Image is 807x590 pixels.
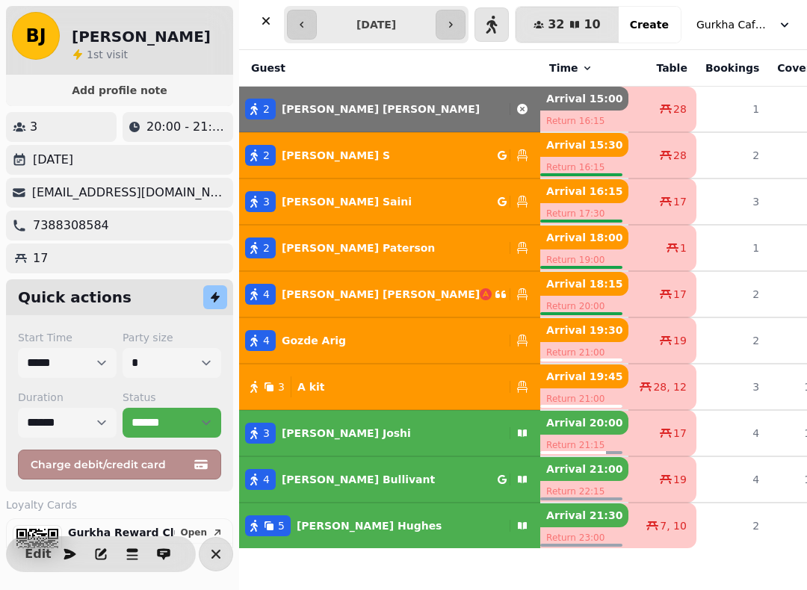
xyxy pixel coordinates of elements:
button: Edit [23,539,53,569]
button: 4Gozde Arig [239,323,540,358]
p: [EMAIL_ADDRESS][DOMAIN_NAME] [32,184,227,202]
p: Arrival 19:30 [540,318,628,342]
p: [PERSON_NAME] Saini [282,194,412,209]
p: Arrival 21:30 [540,503,628,527]
span: 17 [673,287,687,302]
button: 4[PERSON_NAME] Bullivant [239,462,540,497]
span: 2 [263,240,270,255]
p: Return 19:00 [540,249,628,270]
span: 2 [263,102,270,117]
button: Open [175,525,229,540]
p: Arrival 21:00 [540,457,628,481]
button: 3[PERSON_NAME] Joshi [239,415,540,451]
span: Open [181,528,207,537]
span: 3 [263,194,270,209]
span: 10 [584,19,600,31]
span: 4 [263,472,270,487]
td: 2 [696,271,768,317]
button: Gurkha Cafe & Restauarant [687,11,801,38]
button: Charge debit/credit card [18,450,221,479]
p: [PERSON_NAME] Hughes [297,518,442,533]
span: 3 [263,426,270,441]
p: Arrival 20:00 [540,411,628,435]
button: Time [549,60,593,75]
span: 3 [278,379,285,394]
button: 2[PERSON_NAME] Paterson [239,230,540,266]
p: Return 20:00 [540,296,628,317]
p: [PERSON_NAME] [PERSON_NAME] [282,102,480,117]
p: Return 23:00 [540,527,628,548]
p: Gozde Arig [282,333,346,348]
span: Loyalty Cards [6,497,77,512]
p: Return 21:15 [540,435,628,456]
p: Arrival 18:15 [540,272,628,296]
label: Status [123,390,221,405]
span: Edit [29,548,47,560]
span: 1 [87,49,93,60]
p: Return 21:00 [540,388,628,409]
td: 4 [696,410,768,456]
p: Return 21:00 [540,342,628,363]
td: 4 [696,456,768,503]
td: 2 [696,132,768,178]
p: Gurkha Reward Club [68,525,175,540]
th: Guest [239,50,540,87]
span: Create [630,19,669,30]
button: 2[PERSON_NAME] S [239,137,540,173]
span: st [93,49,106,60]
th: Bookings [696,50,768,87]
span: 4 [263,333,270,348]
p: Return 16:15 [540,157,628,178]
p: Arrival 16:15 [540,179,628,203]
span: Time [549,60,578,75]
p: Arrival 18:00 [540,226,628,249]
span: Charge debit/credit card [31,459,191,470]
span: 4 [263,287,270,302]
p: [DATE] [33,151,73,169]
td: 2 [696,317,768,364]
p: Return 16:15 [540,111,628,131]
p: [PERSON_NAME] S [282,148,390,163]
button: Add profile note [12,81,227,100]
span: 19 [673,333,687,348]
p: [PERSON_NAME] Paterson [282,240,435,255]
span: 28, 12 [653,379,687,394]
label: Duration [18,390,117,405]
button: 3[PERSON_NAME] Saini [239,184,540,220]
p: Return 22:15 [540,481,628,502]
p: [PERSON_NAME] [PERSON_NAME] [282,287,480,302]
td: 2 [696,503,768,548]
p: Arrival 15:00 [540,87,628,111]
span: Add profile note [24,85,215,96]
button: Create [618,7,681,43]
span: Gurkha Cafe & Restauarant [696,17,771,32]
p: visit [87,47,128,62]
span: 17 [673,426,687,441]
h2: [PERSON_NAME] [72,26,211,47]
button: 3210 [516,7,619,43]
td: 1 [696,87,768,133]
p: A kit [297,379,325,394]
span: 32 [548,19,564,31]
label: Start Time [18,330,117,345]
p: 3 [30,118,37,136]
span: 28 [673,102,687,117]
span: 2 [263,148,270,163]
p: Arrival 15:30 [540,133,628,157]
p: Arrival 19:45 [540,364,628,388]
p: 7388308584 [33,217,109,235]
p: [PERSON_NAME] Joshi [282,426,411,441]
p: 20:00 - 21:15 [146,118,227,136]
span: 28 [673,148,687,163]
span: 19 [673,472,687,487]
td: 1 [696,225,768,271]
td: 3 [696,364,768,410]
button: 2[PERSON_NAME] [PERSON_NAME] [239,91,540,127]
td: 3 [696,178,768,225]
p: [PERSON_NAME] Bullivant [282,472,435,487]
th: Table [628,50,696,87]
span: BJ [25,27,46,45]
label: Party size [123,330,221,345]
button: 4[PERSON_NAME] [PERSON_NAME] [239,276,540,312]
span: 1 [680,240,687,255]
